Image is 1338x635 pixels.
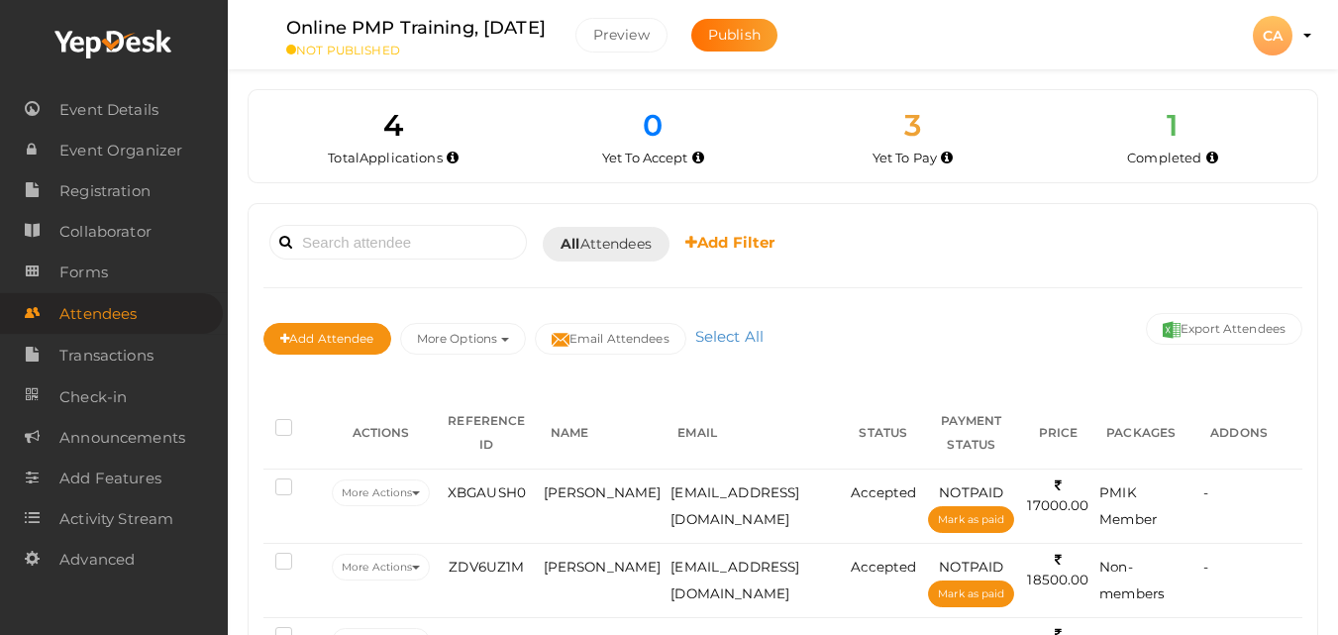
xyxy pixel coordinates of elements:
div: CA [1253,16,1292,55]
th: PAYMENT STATUS [921,397,1022,470]
th: ACTIONS [327,397,435,470]
span: - [1203,559,1208,575]
span: 3 [904,107,921,144]
img: excel.svg [1163,321,1181,339]
span: REFERENCE ID [448,413,525,452]
span: Applications [360,150,443,165]
button: Preview [575,18,668,53]
span: Transactions [59,336,154,375]
span: Activity Stream [59,499,173,539]
span: Advanced [59,540,135,580]
span: XBGAUSH0 [448,484,526,500]
span: 4 [383,107,403,144]
span: Add Features [59,459,161,498]
span: Total [328,150,442,165]
th: PACKAGES [1094,397,1198,470]
span: ZDV6UZ1M [449,559,524,575]
span: Event Details [59,90,158,130]
span: NOTPAID [939,484,1003,500]
span: 1 [1167,107,1178,144]
span: Completed [1127,150,1201,165]
button: CA [1247,15,1298,56]
span: PMIK Member [1099,484,1157,527]
span: Mark as paid [938,587,1004,600]
i: Accepted and completed payment succesfully [1206,153,1218,163]
b: All [561,235,579,253]
span: Event Organizer [59,131,182,170]
span: [PERSON_NAME] [544,484,662,500]
span: Publish [708,26,761,44]
span: Attendees [59,294,137,334]
button: More Options [400,323,526,355]
th: ADDONS [1198,397,1302,470]
a: Select All [690,327,769,346]
span: Accepted [851,484,916,500]
th: PRICE [1022,397,1094,470]
label: Online PMP Training, [DATE] [286,14,546,43]
img: mail-filled.svg [552,331,569,349]
span: Registration [59,171,151,211]
b: Add Filter [685,233,775,252]
span: [EMAIL_ADDRESS][DOMAIN_NAME] [670,484,799,527]
i: Yet to be accepted by organizer [692,153,704,163]
span: NOTPAID [939,559,1003,575]
small: NOT PUBLISHED [286,43,546,57]
span: Check-in [59,377,127,417]
button: More Actions [332,554,430,581]
span: - [1203,484,1208,500]
button: Export Attendees [1146,313,1302,345]
th: STATUS [846,397,921,470]
button: Publish [691,19,777,52]
i: Total number of applications [447,153,459,163]
profile-pic: CA [1253,27,1292,45]
th: EMAIL [666,397,845,470]
button: Add Attendee [263,323,391,355]
span: Accepted [851,559,916,575]
span: [EMAIL_ADDRESS][DOMAIN_NAME] [670,559,799,601]
span: Attendees [561,234,652,255]
span: Yet To Pay [873,150,937,165]
th: NAME [539,397,667,470]
button: Mark as paid [928,506,1014,533]
span: Collaborator [59,212,152,252]
span: Yet To Accept [602,150,688,165]
button: Mark as paid [928,581,1014,607]
input: Search attendee [269,225,527,260]
span: Forms [59,253,108,292]
button: Email Attendees [535,323,686,355]
span: Mark as paid [938,513,1004,526]
span: Announcements [59,418,185,458]
button: More Actions [332,479,430,506]
i: Accepted by organizer and yet to make payment [941,153,953,163]
span: Non-members [1099,559,1165,601]
span: 17000.00 [1027,477,1088,514]
span: 18500.00 [1027,552,1088,588]
span: [PERSON_NAME] [544,559,662,575]
span: 0 [643,107,663,144]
